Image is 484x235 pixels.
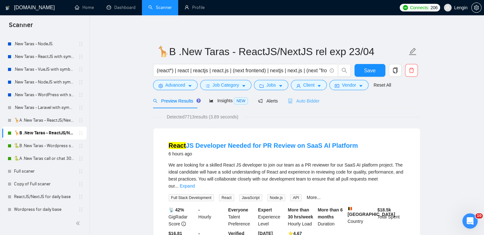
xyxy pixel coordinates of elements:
[169,150,358,158] div: 6 hours ago
[78,169,83,174] span: holder
[342,82,356,89] span: Vendor
[228,207,248,212] b: Everyone
[209,98,248,103] span: Insights
[185,5,205,10] a: userProfile
[403,5,408,10] img: upwork-logo.png
[14,114,74,127] a: 🦒A .New Taras - ReactJS/NextJS usual 23/04
[288,99,292,103] span: robot
[354,64,385,77] button: Save
[5,3,10,13] img: logo
[330,68,334,73] span: info-circle
[445,5,450,10] span: user
[213,82,239,89] span: Job Category
[338,68,350,73] span: search
[405,68,417,73] span: delete
[197,206,227,227] div: Hourly
[157,67,327,75] input: Search Freelance Jobs...
[78,54,83,59] span: holder
[14,50,74,63] a: .New Taras - ReactJS with symbols
[78,207,83,212] span: holder
[14,76,74,89] a: .New Taras - NodeJS with symbols
[206,83,210,88] span: bars
[78,194,83,199] span: holder
[188,83,192,88] span: caret-down
[471,3,481,13] button: setting
[475,213,483,218] span: 10
[257,206,287,227] div: Experience Level
[78,131,83,136] span: holder
[169,207,184,212] b: 📡 42%
[288,98,319,103] span: Auto Bidder
[14,190,74,203] a: ReactJS/NextJS for daily base
[318,207,343,219] b: More than 6 months
[180,183,195,189] a: Expand
[348,206,352,211] img: 🇧🇪
[153,80,198,90] button: settingAdvancedcaret-down
[389,68,401,73] span: copy
[175,183,179,189] span: ...
[364,67,375,75] span: Save
[389,64,402,77] button: copy
[266,82,276,89] span: Jobs
[258,99,263,103] span: notification
[14,152,74,165] a: 🐍A .New Taras call or chat 30%view 0 reply 23/04
[78,118,83,123] span: holder
[76,220,82,226] span: double-left
[14,63,74,76] a: .New Taras - VueJS with symbols
[219,194,234,201] span: React
[75,5,94,10] a: homeHome
[307,195,321,200] a: More...
[78,143,83,148] span: holder
[430,4,437,11] span: 206
[181,222,186,226] span: info-circle
[471,5,481,10] a: setting
[78,156,83,161] span: holder
[200,80,251,90] button: barsJob Categorycaret-down
[209,98,214,103] span: area-chart
[162,113,243,120] span: Detected 7713 results (3.89 seconds)
[242,83,246,88] span: caret-down
[234,97,248,104] span: NEW
[359,83,363,88] span: caret-down
[169,142,358,149] a: ReactJS Developer Needed for PR Review on SaaS AI Platform
[374,82,391,89] a: Reset All
[258,98,278,103] span: Alerts
[258,207,272,212] b: Expert
[410,4,429,11] span: Connects:
[78,80,83,85] span: holder
[296,83,301,88] span: user
[78,105,83,110] span: holder
[158,83,163,88] span: setting
[4,20,38,34] span: Scanner
[316,206,346,227] div: Duration
[198,207,200,212] b: -
[167,206,197,227] div: GigRadar Score
[153,99,158,103] span: search
[377,207,391,212] b: $ 18.5k
[14,165,74,178] a: Full scaner
[376,206,406,227] div: Total Spent
[287,206,317,227] div: Hourly Load
[239,194,262,201] span: JavaScript
[14,203,74,216] a: Wordpress for daily base
[107,5,136,10] a: dashboardDashboard
[290,194,301,201] span: API
[259,83,264,88] span: folder
[291,80,327,90] button: userClientcaret-down
[288,207,313,219] b: More than 30 hrs/week
[169,194,214,201] span: Full Stack Development
[78,92,83,97] span: holder
[14,89,74,101] a: .New Taras - WordPress with symbols
[78,182,83,187] span: holder
[335,83,339,88] span: idcard
[303,82,315,89] span: Client
[196,98,201,103] div: Tooltip anchor
[254,80,288,90] button: folderJobscaret-down
[14,127,74,139] a: 🦒B .New Taras - ReactJS/NextJS rel exp 23/04
[347,206,395,217] b: [GEOGRAPHIC_DATA]
[169,162,403,189] span: We are looking for a skilled React JS developer to join our team as a PR reviewer for our SaaS AI...
[405,64,418,77] button: delete
[227,206,257,227] div: Talent Preference
[409,47,417,56] span: edit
